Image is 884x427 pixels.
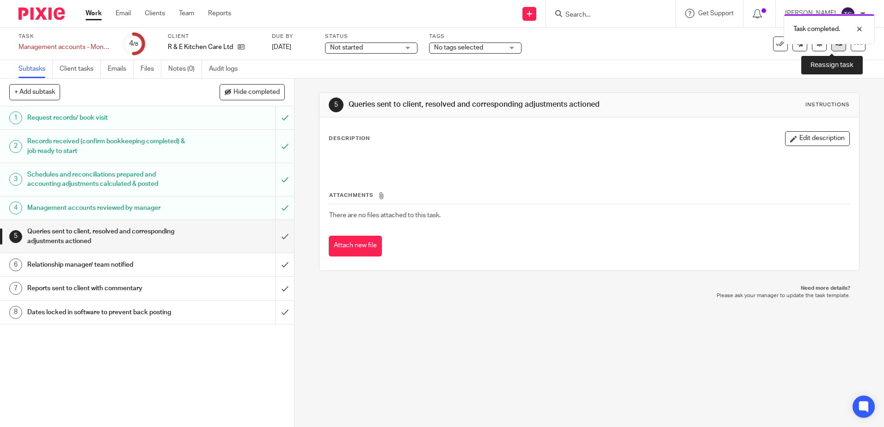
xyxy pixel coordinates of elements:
a: Notes (0) [168,60,202,78]
div: 4 [129,38,138,49]
small: /8 [133,42,138,47]
img: svg%3E [841,6,855,21]
label: Status [325,33,417,40]
button: Hide completed [220,84,285,100]
h1: Request records/ book visit [27,111,186,125]
a: Audit logs [209,60,245,78]
h1: Queries sent to client, resolved and corresponding adjustments actioned [27,225,186,248]
span: Attachments [329,193,374,198]
p: Description [329,135,370,142]
h1: Management accounts reviewed by manager [27,201,186,215]
p: R & E Kitchen Care Ltd [168,43,233,52]
a: Reports [208,9,231,18]
div: 6 [9,258,22,271]
label: Task [18,33,111,40]
h1: Records received (confirm bookkeeping completed) & job ready to start [27,134,186,158]
button: Edit description [785,131,850,146]
div: Instructions [805,101,850,109]
h1: Dates locked in software to prevent back posting [27,305,186,319]
div: Management accounts - Monthly [18,43,111,52]
span: [DATE] [272,44,291,50]
a: Client tasks [60,60,101,78]
div: 5 [9,230,22,243]
p: Please ask your manager to update the task template. [328,292,850,299]
a: Files [141,60,161,78]
div: 5 [329,98,344,112]
label: Due by [272,33,313,40]
h1: Reports sent to client with commentary [27,281,186,295]
img: Pixie [18,7,65,20]
a: Work [86,9,102,18]
p: Task completed. [793,24,840,34]
div: 4 [9,201,22,214]
label: Tags [429,33,522,40]
span: Hide completed [233,89,280,96]
span: No tags selected [434,44,483,51]
label: Client [168,33,260,40]
a: Email [116,9,131,18]
a: Subtasks [18,60,53,78]
div: 3 [9,173,22,186]
span: There are no files attached to this task. [329,212,441,219]
div: 2 [9,140,22,153]
a: Clients [145,9,165,18]
div: 1 [9,111,22,124]
a: Team [179,9,194,18]
a: Emails [108,60,134,78]
div: 7 [9,282,22,295]
button: + Add subtask [9,84,60,100]
h1: Schedules and reconciliations prepared and accounting adjustments calculated & posted [27,168,186,191]
button: Attach new file [329,236,382,256]
p: Need more details? [328,285,850,292]
h1: Relationship manager/ team notified [27,258,186,272]
h1: Queries sent to client, resolved and corresponding adjustments actioned [349,100,609,110]
span: Not started [330,44,363,51]
div: 8 [9,306,22,319]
